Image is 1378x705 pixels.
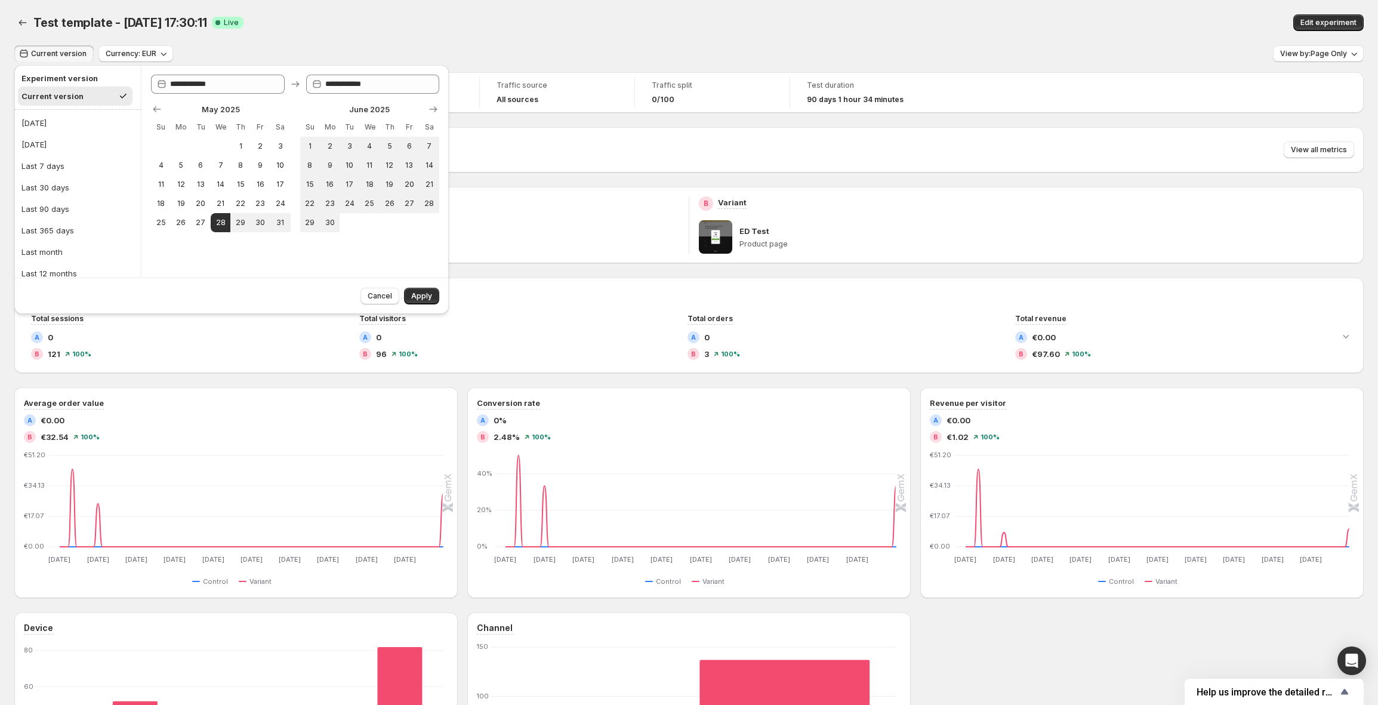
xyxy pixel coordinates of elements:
span: 2 [325,141,335,151]
h2: Experiment version [21,72,129,84]
text: 0% [477,542,488,550]
span: 18 [365,180,375,189]
span: 13 [404,161,414,170]
button: Thursday June 26 2025 [380,194,399,213]
span: Variant [249,577,272,586]
span: 0 [704,331,710,343]
text: €34.13 [24,481,45,490]
span: Fr [404,122,414,132]
button: Wednesday June 18 2025 [360,175,380,194]
span: Test template - [DATE] 17:30:11 [33,16,207,30]
button: Friday June 27 2025 [399,194,419,213]
div: Current version [21,90,84,102]
button: Last month [18,242,137,261]
button: Tuesday June 3 2025 [340,137,359,156]
div: Last 90 days [21,203,69,215]
text: €34.13 [930,481,951,490]
div: Last 30 days [21,181,69,193]
th: Tuesday [191,118,211,137]
span: 7 [215,161,226,170]
button: Current version [14,45,94,62]
span: 10 [275,161,285,170]
a: Test duration90 days 1 hour 34 minutes [807,79,929,106]
h2: A [27,417,32,424]
button: Show next month, July 2025 [425,101,442,118]
button: Sunday May 4 2025 [151,156,171,175]
text: [DATE] [729,555,751,564]
span: €32.54 [41,431,69,443]
button: Tuesday May 13 2025 [191,175,211,194]
th: Saturday [270,118,290,137]
span: 6 [196,161,206,170]
button: Friday May 30 2025 [251,213,270,232]
button: Monday May 26 2025 [171,213,190,232]
span: 11 [365,161,375,170]
span: 23 [325,199,335,208]
span: 21 [215,199,226,208]
text: [DATE] [1146,555,1169,564]
button: Monday May 5 2025 [171,156,190,175]
span: 2 [255,141,266,151]
button: Control [645,574,686,589]
button: Wednesday May 21 2025 [211,194,230,213]
h3: Average order value [24,397,104,409]
span: 5 [384,141,394,151]
span: 100 % [981,433,1000,441]
button: Tuesday May 27 2025 [191,213,211,232]
button: Monday May 12 2025 [171,175,190,194]
text: €17.07 [24,512,44,520]
text: [DATE] [241,555,263,564]
h2: B [1019,350,1024,358]
span: Test duration [807,81,929,90]
button: Sunday May 18 2025 [151,194,171,213]
button: Saturday May 24 2025 [270,194,290,213]
text: [DATE] [1185,555,1207,564]
text: [DATE] [993,555,1015,564]
span: 22 [305,199,315,208]
h4: All sources [497,95,538,104]
button: Cancel [360,288,399,304]
span: 6 [404,141,414,151]
p: ED Test [739,225,769,237]
text: [DATE] [1069,555,1092,564]
text: €51.20 [24,451,45,459]
button: Saturday June 7 2025 [420,137,439,156]
span: 100 % [81,433,100,441]
text: [DATE] [1223,555,1245,564]
span: 12 [384,161,394,170]
button: Saturday May 31 2025 [270,213,290,232]
span: 16 [255,180,266,189]
span: 15 [305,180,315,189]
span: Currency: EUR [106,49,156,59]
button: Sunday June 8 2025 [300,156,320,175]
button: Variant [1145,574,1182,589]
div: Last 12 months [21,267,77,279]
span: 3 [275,141,285,151]
span: 25 [365,199,375,208]
text: [DATE] [317,555,339,564]
button: Saturday June 21 2025 [420,175,439,194]
button: Edit experiment [1293,14,1364,31]
span: 7 [424,141,434,151]
span: Su [305,122,315,132]
button: Saturday May 17 2025 [270,175,290,194]
h2: B [35,350,39,358]
button: Expand chart [1337,328,1354,344]
text: 20% [477,506,492,514]
span: 96 [376,348,387,360]
span: 14 [424,161,434,170]
button: Thursday May 15 2025 [230,175,250,194]
th: Thursday [230,118,250,137]
span: 100 % [72,350,91,358]
span: Traffic source [497,81,618,90]
span: 28 [215,218,226,227]
button: [DATE] [18,113,137,133]
span: Total orders [688,314,733,323]
text: [DATE] [87,555,109,564]
button: Control [1098,574,1139,589]
span: 24 [275,199,285,208]
span: 27 [404,199,414,208]
button: Show previous month, April 2025 [149,101,165,118]
span: Tu [196,122,206,132]
text: 40% [477,469,492,478]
